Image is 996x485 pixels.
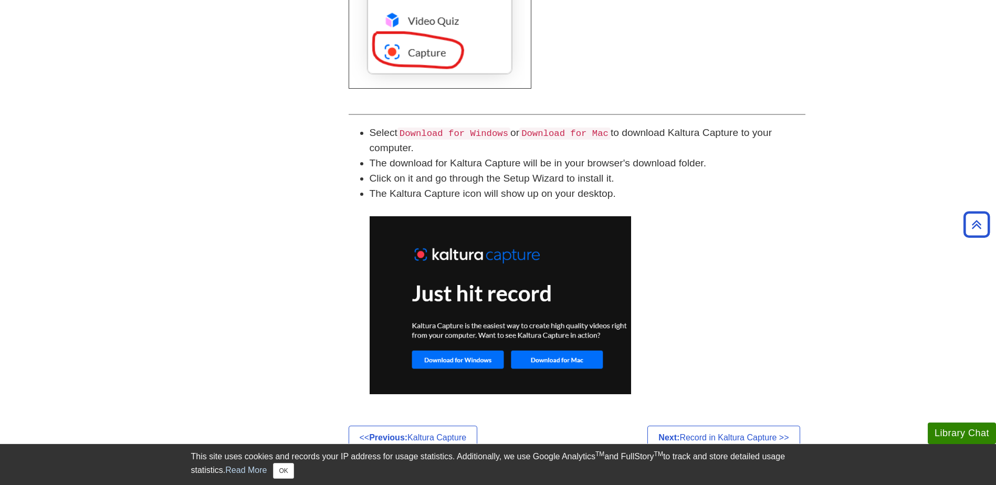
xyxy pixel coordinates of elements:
[654,450,663,458] sup: TM
[370,216,631,394] img: kaltura capture download
[397,128,510,140] code: Download for Windows
[960,217,993,231] a: Back to Top
[928,423,996,444] button: Library Chat
[349,426,478,450] a: <<Previous:Kaltura Capture
[191,450,805,479] div: This site uses cookies and records your IP address for usage statistics. Additionally, we use Goo...
[370,186,805,394] li: The Kaltura Capture icon will show up on your desktop.
[370,156,805,171] li: The download for Kaltura Capture will be in your browser's download folder.
[370,125,805,156] li: Select or to download Kaltura Capture to your computer.
[370,171,805,186] li: Click on it and go through the Setup Wizard to install it.
[658,433,679,442] strong: Next:
[369,433,407,442] strong: Previous:
[595,450,604,458] sup: TM
[225,466,267,475] a: Read More
[647,426,800,450] a: Next:Record in Kaltura Capture >>
[273,463,293,479] button: Close
[519,128,611,140] code: Download for Mac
